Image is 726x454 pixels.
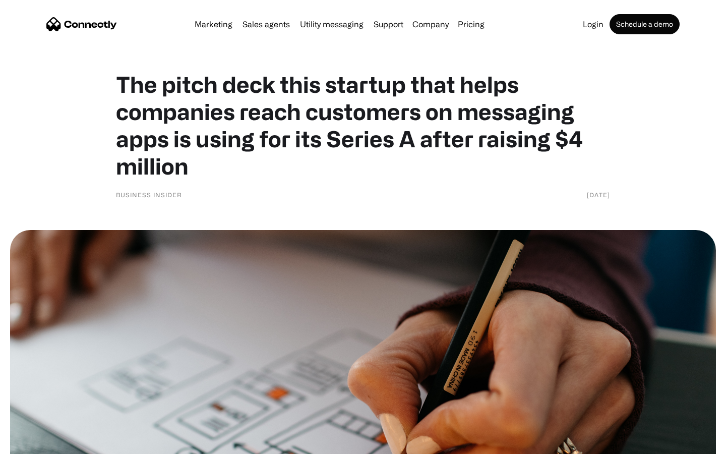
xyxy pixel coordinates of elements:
[610,14,680,34] a: Schedule a demo
[579,20,608,28] a: Login
[296,20,368,28] a: Utility messaging
[454,20,489,28] a: Pricing
[587,190,610,200] div: [DATE]
[238,20,294,28] a: Sales agents
[370,20,407,28] a: Support
[116,190,182,200] div: Business Insider
[116,71,610,180] h1: The pitch deck this startup that helps companies reach customers on messaging apps is using for i...
[191,20,236,28] a: Marketing
[10,436,60,450] aside: Language selected: English
[412,17,449,31] div: Company
[20,436,60,450] ul: Language list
